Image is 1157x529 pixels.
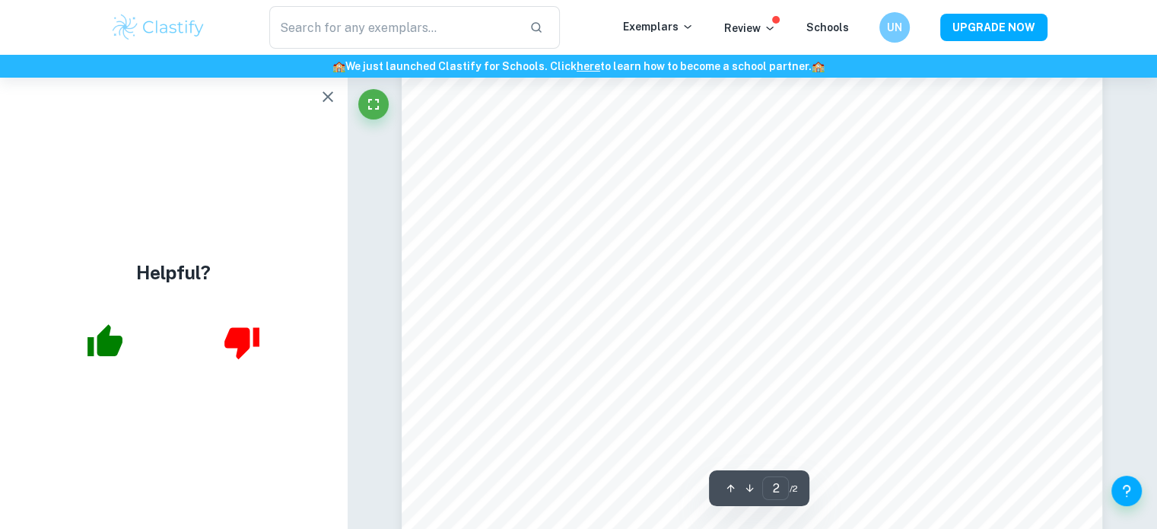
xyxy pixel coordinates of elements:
a: Schools [806,21,849,33]
img: Clastify logo [110,12,207,43]
p: Review [724,20,776,37]
h4: Helpful? [136,259,211,286]
input: Search for any exemplars... [269,6,518,49]
p: Exemplars [623,18,694,35]
button: UPGRADE NOW [940,14,1047,41]
span: / 2 [789,482,797,496]
button: UN [879,12,910,43]
span: 🏫 [812,60,825,72]
button: Fullscreen [358,89,389,120]
h6: UN [885,19,903,36]
h6: We just launched Clastify for Schools. Click to learn how to become a school partner. [3,58,1154,75]
span: 🏫 [332,60,345,72]
button: Help and Feedback [1111,476,1142,506]
a: here [577,60,600,72]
